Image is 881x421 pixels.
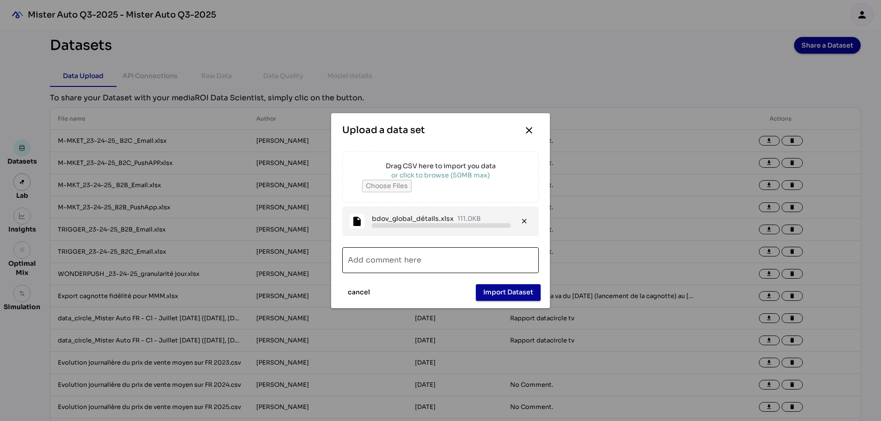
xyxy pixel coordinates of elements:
div: or click to browse (50MB max) [362,171,519,180]
div: 111.0KB [457,214,481,223]
span: Import Dataset [483,287,533,298]
div: bdov_global_détails.xlsx [372,214,454,223]
span: cancel [348,287,370,298]
button: cancel [340,284,377,301]
div: Upload a data set [342,124,425,137]
div: Drag CSV here to import you data [362,161,519,171]
input: Add comment here [348,247,533,273]
i: close [520,217,528,225]
i: close [524,125,535,136]
i: insert_drive_file [350,214,364,229]
button: Import Dataset [476,284,541,301]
